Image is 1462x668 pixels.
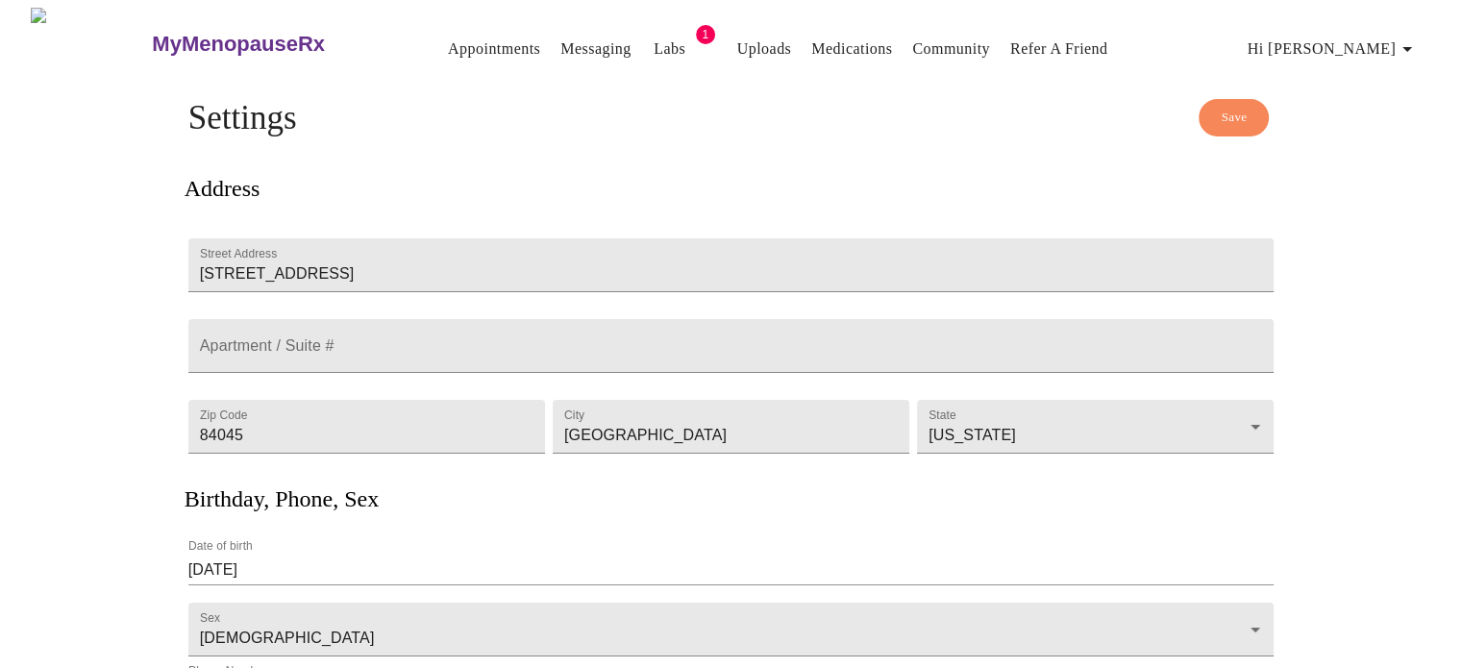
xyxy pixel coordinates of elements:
[1221,107,1247,129] span: Save
[188,541,253,553] label: Date of birth
[804,30,900,68] button: Medications
[1003,30,1116,68] button: Refer a Friend
[448,36,540,62] a: Appointments
[917,400,1274,454] div: [US_STATE]
[639,30,701,68] button: Labs
[654,36,685,62] a: Labs
[1248,36,1419,62] span: Hi [PERSON_NAME]
[730,30,800,68] button: Uploads
[188,603,1275,656] div: [DEMOGRAPHIC_DATA]
[31,8,150,80] img: MyMenopauseRx Logo
[1199,99,1269,136] button: Save
[185,176,260,202] h3: Address
[1240,30,1426,68] button: Hi [PERSON_NAME]
[150,11,402,78] a: MyMenopauseRx
[188,99,1275,137] h4: Settings
[811,36,892,62] a: Medications
[1010,36,1108,62] a: Refer a Friend
[560,36,631,62] a: Messaging
[440,30,548,68] button: Appointments
[737,36,792,62] a: Uploads
[185,486,379,512] h3: Birthday, Phone, Sex
[912,36,990,62] a: Community
[553,30,638,68] button: Messaging
[152,32,325,57] h3: MyMenopauseRx
[904,30,998,68] button: Community
[696,25,715,44] span: 1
